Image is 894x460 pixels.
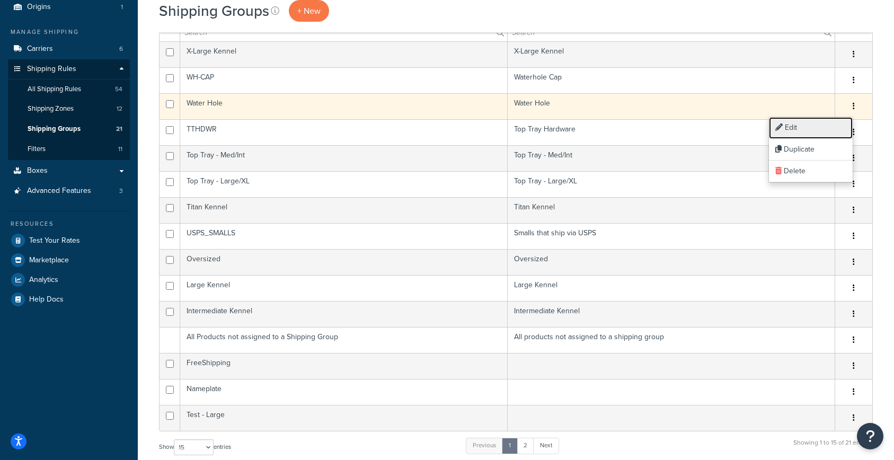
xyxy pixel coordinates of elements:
[27,65,76,74] span: Shipping Rules
[297,5,321,17] span: + New
[508,223,835,249] td: Smalls that ship via USPS
[8,270,130,289] a: Analytics
[8,99,130,119] li: Shipping Zones
[180,405,508,431] td: Test - Large
[8,139,130,159] a: Filters 11
[159,1,269,21] h1: Shipping Groups
[180,93,508,119] td: Water Hole
[29,236,80,245] span: Test Your Rates
[27,166,48,175] span: Boxes
[8,119,130,139] a: Shipping Groups 21
[8,79,130,99] li: All Shipping Rules
[28,125,81,134] span: Shipping Groups
[180,327,508,353] td: All Products not assigned to a Shipping Group
[180,41,508,67] td: X-Large Kennel
[508,145,835,171] td: Top Tray - Med/Int
[769,161,853,182] a: Delete
[8,290,130,309] a: Help Docs
[8,139,130,159] li: Filters
[508,67,835,93] td: Waterhole Cap
[793,437,873,459] div: Showing 1 to 15 of 21 entries
[180,275,508,301] td: Large Kennel
[28,104,74,113] span: Shipping Zones
[8,181,130,201] a: Advanced Features 3
[174,439,214,455] select: Showentries
[180,145,508,171] td: Top Tray - Med/Int
[180,379,508,405] td: Nameplate
[517,438,534,454] a: 2
[116,125,122,134] span: 21
[29,256,69,265] span: Marketplace
[180,249,508,275] td: Oversized
[118,145,122,154] span: 11
[508,327,835,353] td: All products not assigned to a shipping group
[8,99,130,119] a: Shipping Zones 12
[28,145,46,154] span: Filters
[508,41,835,67] td: X-Large Kennel
[27,3,51,12] span: Origins
[27,187,91,196] span: Advanced Features
[27,45,53,54] span: Carriers
[180,119,508,145] td: TTHDWR
[508,119,835,145] td: Top Tray Hardware
[180,301,508,327] td: Intermediate Kennel
[8,59,130,160] li: Shipping Rules
[8,251,130,270] a: Marketplace
[502,438,518,454] a: 1
[508,275,835,301] td: Large Kennel
[769,139,853,161] a: Duplicate
[8,39,130,59] a: Carriers 6
[857,423,883,449] button: Open Resource Center
[121,3,123,12] span: 1
[8,79,130,99] a: All Shipping Rules 54
[508,93,835,119] td: Water Hole
[119,45,123,54] span: 6
[508,171,835,197] td: Top Tray - Large/XL
[533,438,559,454] a: Next
[8,119,130,139] li: Shipping Groups
[117,104,122,113] span: 12
[28,85,81,94] span: All Shipping Rules
[508,301,835,327] td: Intermediate Kennel
[8,231,130,250] a: Test Your Rates
[8,59,130,79] a: Shipping Rules
[180,67,508,93] td: WH-CAP
[115,85,122,94] span: 54
[180,353,508,379] td: FreeShipping
[180,223,508,249] td: USPS_SMALLS
[8,39,130,59] li: Carriers
[180,171,508,197] td: Top Tray - Large/XL
[8,28,130,37] div: Manage Shipping
[159,439,231,455] label: Show entries
[29,276,58,285] span: Analytics
[29,295,64,304] span: Help Docs
[508,249,835,275] td: Oversized
[8,161,130,181] a: Boxes
[466,438,503,454] a: Previous
[8,181,130,201] li: Advanced Features
[769,117,853,139] a: Edit
[508,197,835,223] td: Titan Kennel
[8,219,130,228] div: Resources
[119,187,123,196] span: 3
[180,197,508,223] td: Titan Kennel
